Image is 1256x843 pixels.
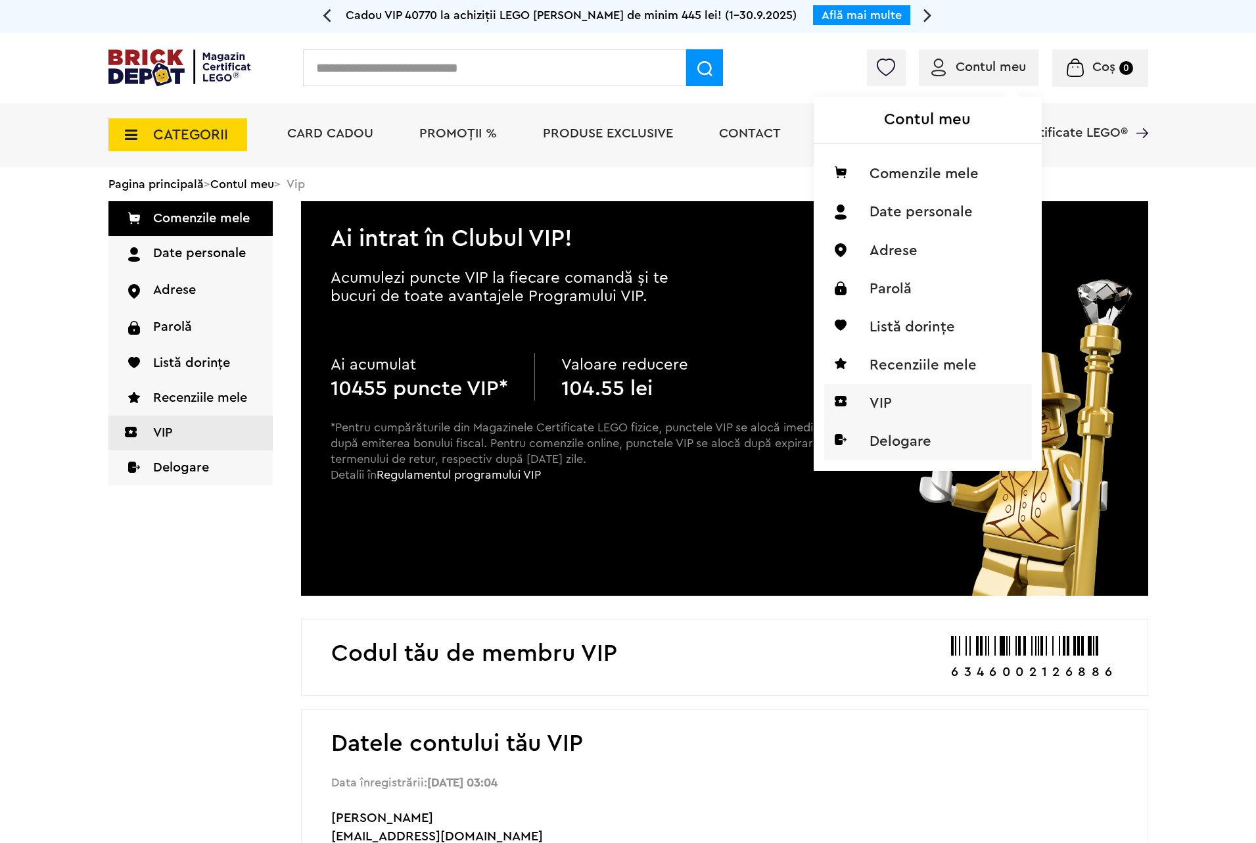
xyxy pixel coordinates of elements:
a: Parolă [108,310,273,346]
p: 6346002126886 [951,665,1117,679]
a: Recenziile mele [108,381,273,416]
a: Date personale [108,236,273,273]
span: [PERSON_NAME] [331,811,433,825]
h2: Ai intrat în Clubul VIP! [301,201,1148,251]
p: Ai acumulat [331,353,508,377]
a: Card Cadou [287,127,373,140]
img: barcode [951,636,1098,656]
a: Pagina principală [108,178,204,190]
span: CATEGORII [153,128,228,142]
span: [EMAIL_ADDRESS][DOMAIN_NAME] [331,830,543,843]
div: Data înregistrării: [331,775,1118,790]
p: *Pentru cumpărăturile din Magazinele Certificate LEGO fizice, punctele VIP se alocă imediat după ... [331,420,827,506]
a: Produse exclusive [543,127,673,140]
a: PROMOȚII % [419,127,497,140]
p: Acumulezi puncte VIP la fiecare comandă și te bucuri de toate avantajele Programului VIP. [331,269,712,306]
h1: Contul meu [814,97,1042,144]
small: 0 [1119,61,1133,75]
h2: Datele contului tău VIP [331,732,1118,756]
span: Magazine Certificate LEGO® [956,109,1128,139]
h2: Codul tău de membru VIP [331,642,617,665]
a: Contul meu [210,178,274,190]
b: [DATE] 03:04 [427,777,498,788]
span: Coș [1092,60,1115,74]
a: VIP [108,416,273,450]
div: > > Vip [108,167,1148,201]
p: Valoare reducere [561,353,737,377]
a: Magazine Certificate LEGO® [1128,109,1148,122]
a: Comenzile mele [108,201,273,236]
b: 10455 puncte VIP* [331,378,508,399]
a: Regulamentul programului VIP [377,469,541,481]
a: Contul meu [931,60,1026,74]
b: 104.55 lei [561,378,653,399]
a: Delogare [108,450,273,485]
a: Listă dorințe [108,346,273,381]
a: Află mai multe [822,9,902,21]
span: Contul meu [956,60,1026,74]
a: Adrese [108,273,273,309]
span: Cadou VIP 40770 la achiziții LEGO [PERSON_NAME] de minim 445 lei! (1-30.9.2025) [346,9,797,21]
a: Contact [719,127,781,140]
